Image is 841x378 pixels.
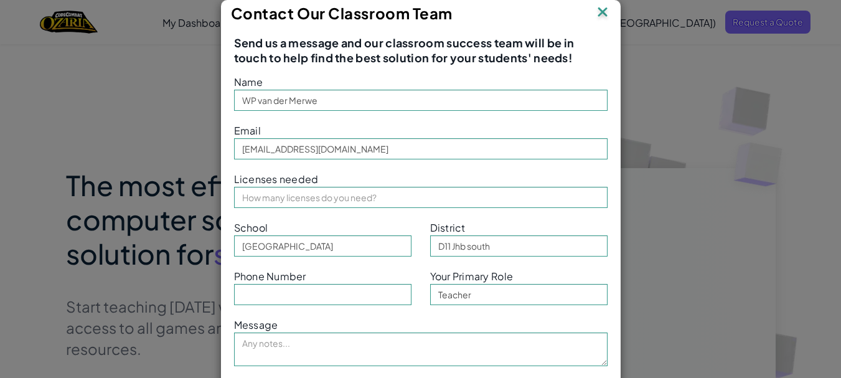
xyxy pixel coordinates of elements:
span: District [430,221,466,234]
span: Licenses needed [234,172,319,186]
span: School [234,221,268,234]
span: Send us a message and our classroom success team will be in touch to help find the best solution ... [234,35,608,65]
input: How many licenses do you need? [234,187,608,208]
span: Name [234,75,263,88]
span: Phone Number [234,270,306,283]
span: Message [234,318,278,331]
input: Teacher, Principal, etc. [430,284,608,305]
span: Email [234,124,261,137]
span: Your Primary Role [430,270,514,283]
